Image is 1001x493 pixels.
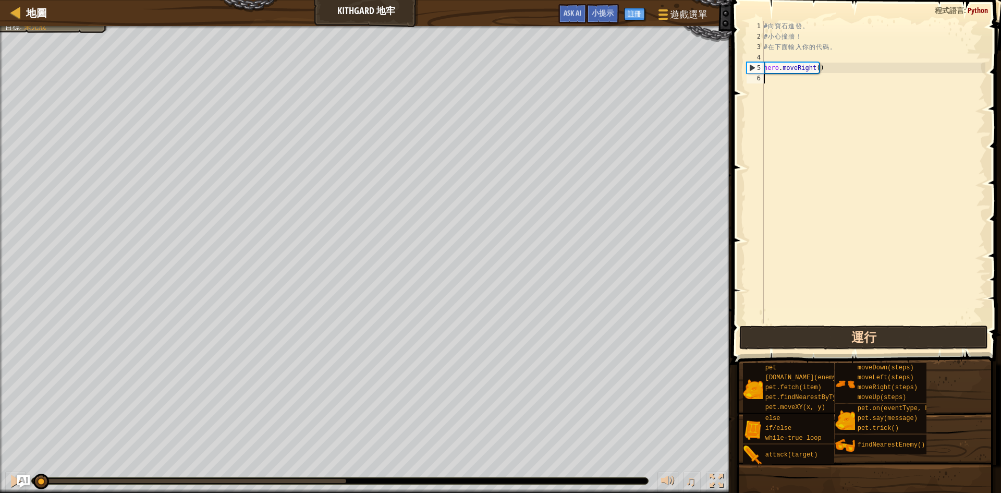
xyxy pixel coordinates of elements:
[968,5,988,15] span: Python
[26,6,47,20] span: 地圖
[858,394,907,401] span: moveUp(steps)
[835,436,855,455] img: portrait.png
[747,21,764,31] div: 1
[765,404,825,411] span: pet.moveXY(x, y)
[564,8,581,18] span: Ask AI
[765,394,866,401] span: pet.findNearestByType(type)
[835,410,855,430] img: portrait.png
[5,472,26,493] button: Ctrl + P: Pause
[743,379,763,399] img: portrait.png
[765,435,822,442] span: while-true loop
[835,374,855,394] img: portrait.png
[765,374,840,381] span: [DOMAIN_NAME](enemy)
[17,475,30,488] button: Ask AI
[765,425,791,432] span: if/else
[858,425,899,432] span: pet.trick()
[858,374,914,381] span: moveLeft(steps)
[743,420,763,440] img: portrait.png
[624,8,645,20] button: 註冊
[747,52,764,63] div: 4
[706,472,727,493] button: 切換全螢幕
[650,4,714,29] button: 遊戲選單
[935,5,964,15] span: 程式語言
[21,6,47,20] a: 地圖
[747,31,764,42] div: 2
[858,415,918,422] span: pet.say(message)
[747,42,764,52] div: 3
[765,364,777,371] span: pet
[743,446,763,465] img: portrait.png
[683,472,701,493] button: ♫
[765,415,780,422] span: else
[858,441,925,449] span: findNearestEnemy()
[765,384,822,391] span: pet.fetch(item)
[858,384,918,391] span: moveRight(steps)
[686,473,696,489] span: ♫
[592,8,614,18] span: 小提示
[858,405,955,412] span: pet.on(eventType, handler)
[739,326,988,350] button: 運行
[964,5,968,15] span: :
[657,472,678,493] button: 調整音量
[558,4,587,23] button: Ask AI
[765,451,818,459] span: attack(target)
[747,63,764,73] div: 5
[858,364,914,371] span: moveDown(steps)
[747,73,764,83] div: 6
[670,8,707,21] span: 遊戲選單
